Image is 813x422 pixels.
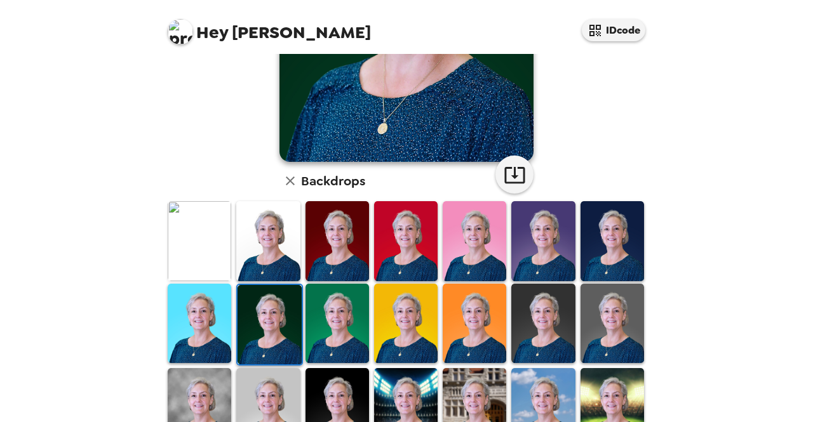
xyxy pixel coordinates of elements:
img: profile pic [168,19,193,44]
img: Original [168,201,231,280]
button: IDcode [582,19,645,41]
span: [PERSON_NAME] [168,13,371,41]
h6: Backdrops [301,171,365,191]
span: Hey [196,21,228,44]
